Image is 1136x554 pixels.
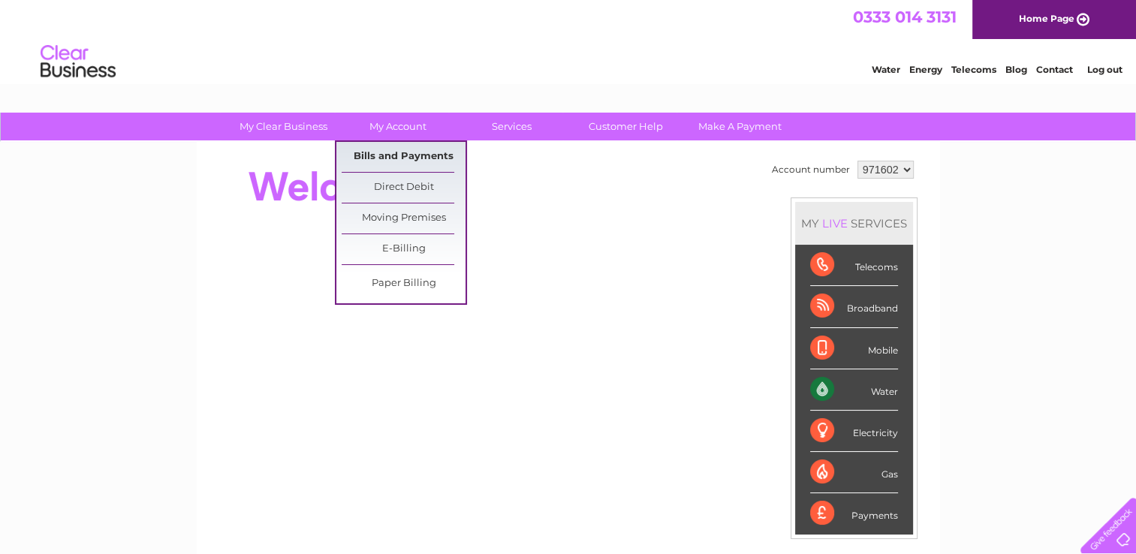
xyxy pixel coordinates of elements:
a: Log out [1086,64,1122,75]
div: Payments [810,493,898,534]
div: Mobile [810,328,898,369]
div: Telecoms [810,245,898,286]
div: Water [810,369,898,411]
a: Make A Payment [678,113,802,140]
a: Direct Debit [342,173,466,203]
a: Moving Premises [342,203,466,233]
div: Electricity [810,411,898,452]
img: logo.png [40,39,116,85]
a: Services [450,113,574,140]
a: My Clear Business [221,113,345,140]
a: Water [872,64,900,75]
a: 0333 014 3131 [853,8,957,26]
div: Broadband [810,286,898,327]
a: Paper Billing [342,269,466,299]
a: My Account [336,113,460,140]
div: LIVE [819,216,851,230]
a: Telecoms [951,64,996,75]
div: MY SERVICES [795,202,913,245]
td: Account number [768,157,854,182]
a: Contact [1036,64,1073,75]
a: E-Billing [342,234,466,264]
a: Energy [909,64,942,75]
a: Customer Help [564,113,688,140]
a: Bills and Payments [342,142,466,172]
div: Gas [810,452,898,493]
a: Blog [1005,64,1027,75]
div: Clear Business is a trading name of Verastar Limited (registered in [GEOGRAPHIC_DATA] No. 3667643... [214,8,924,73]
